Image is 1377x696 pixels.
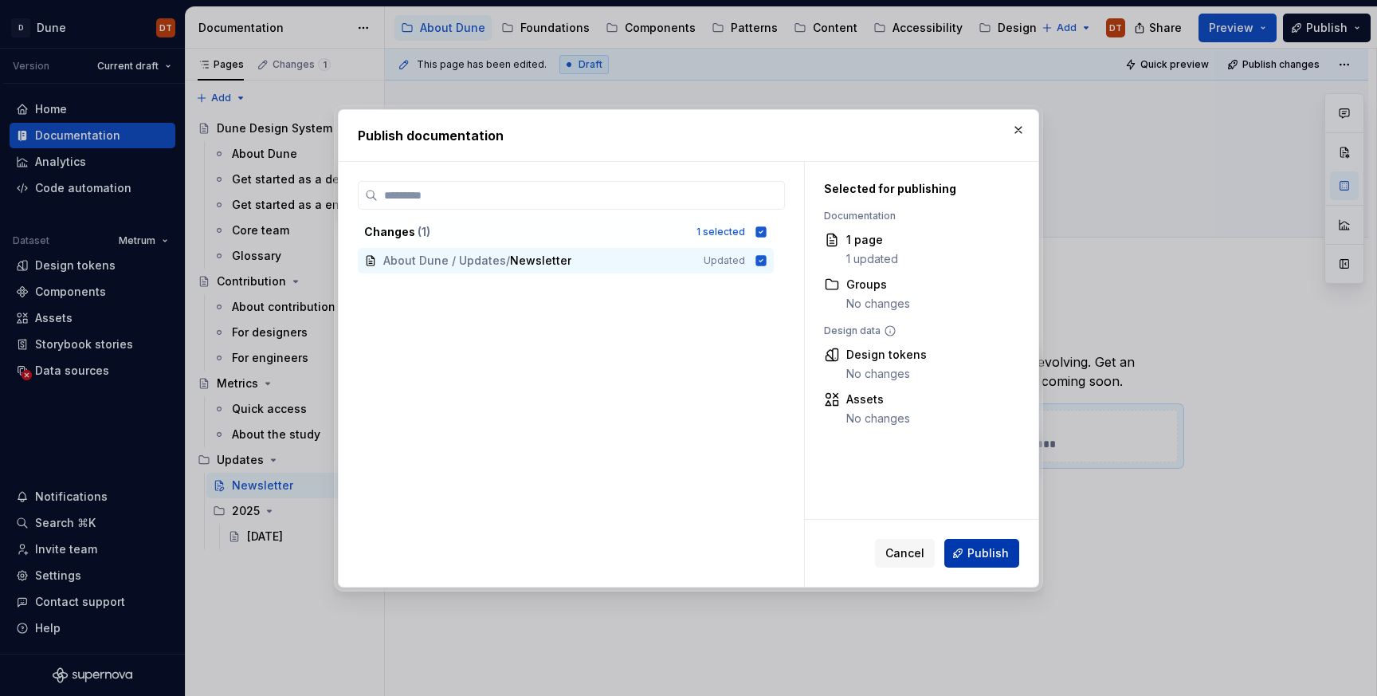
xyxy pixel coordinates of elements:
[944,539,1019,568] button: Publish
[824,210,1011,222] div: Documentation
[875,539,935,568] button: Cancel
[364,224,687,240] div: Changes
[704,254,745,267] span: Updated
[885,545,924,561] span: Cancel
[846,391,910,407] div: Assets
[824,324,1011,337] div: Design data
[510,253,571,269] span: Newsletter
[358,126,1019,145] h2: Publish documentation
[846,366,927,382] div: No changes
[846,296,910,312] div: No changes
[846,277,910,293] div: Groups
[846,347,927,363] div: Design tokens
[418,225,430,238] span: ( 1 )
[846,411,910,427] div: No changes
[846,232,898,248] div: 1 page
[506,253,510,269] span: /
[967,545,1009,561] span: Publish
[383,253,506,269] span: About Dune / Updates
[696,226,745,238] div: 1 selected
[824,181,1011,197] div: Selected for publishing
[846,251,898,267] div: 1 updated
